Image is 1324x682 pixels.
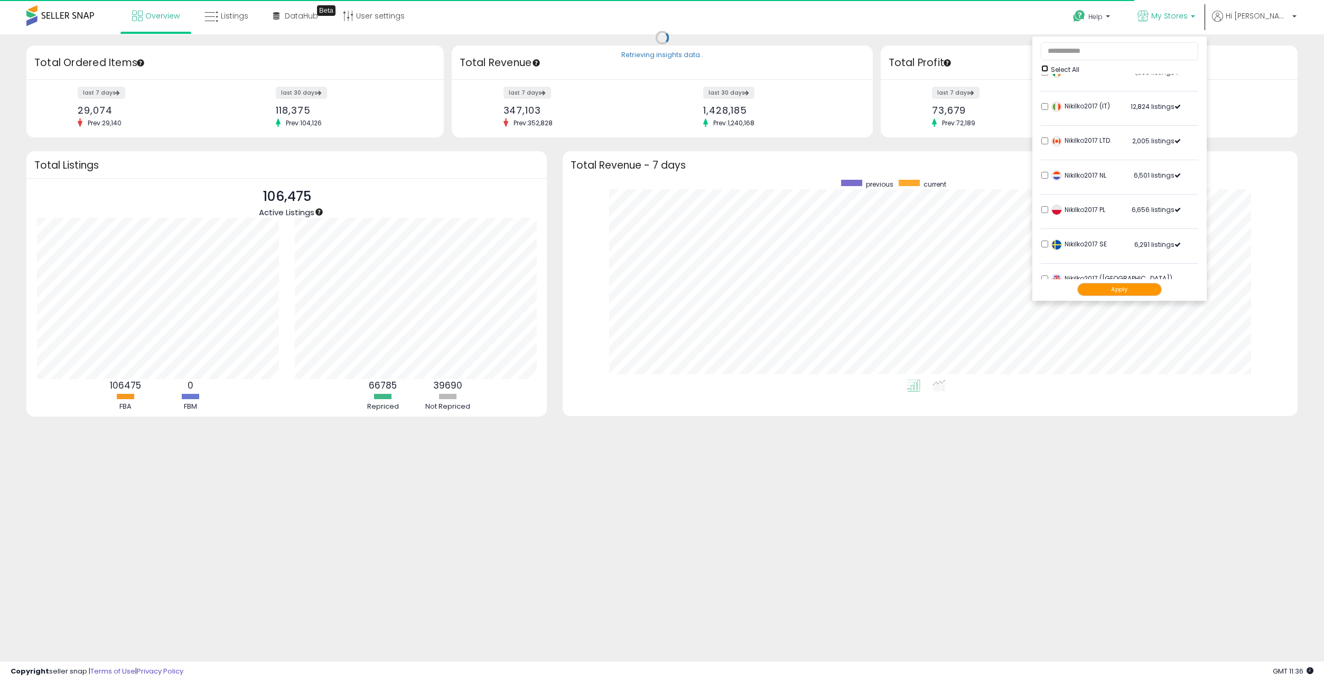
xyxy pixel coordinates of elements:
span: Active [1174,207,1181,213]
label: last 7 days [932,87,980,99]
b: 66785 [369,379,397,392]
span: 2,005 listings [1132,136,1181,145]
span: Active [1174,138,1181,144]
span: Nikilko2017 NL [1051,171,1106,180]
a: Hi [PERSON_NAME] [1212,11,1297,34]
h3: Total Profit [889,56,1290,70]
span: DataHub [285,11,318,21]
span: Listings [221,11,248,21]
span: Prev: 352,828 [508,118,558,127]
img: uk.png [1051,274,1062,284]
span: 6,501 listings [1134,171,1181,180]
div: Not Repriced [416,402,480,412]
span: 6,656 listings [1132,205,1181,214]
b: 39690 [433,379,462,392]
div: 1,428,185 [703,105,854,116]
label: last 30 days [703,87,754,99]
span: Active Listings [259,207,314,218]
label: last 7 days [78,87,125,99]
span: Nikilko2017 (IT) [1051,102,1110,110]
i: Get Help [1073,10,1086,23]
a: Help [1065,2,1121,34]
div: FBM [158,402,222,412]
img: sweden.png [1051,239,1062,250]
div: Tooltip anchor [532,58,541,68]
div: Tooltip anchor [943,58,952,68]
label: last 30 days [276,87,327,99]
div: Repriced [351,402,415,412]
div: Tooltip anchor [136,58,145,68]
span: Nikilko2017 LTD. [1051,136,1112,145]
img: canada.png [1051,136,1062,146]
h3: Total Ordered Items [34,56,436,70]
h3: Total Revenue - 7 days [571,161,1290,169]
span: 6,291 listings [1134,240,1181,249]
img: netherlands.png [1051,170,1062,181]
span: previous [866,180,893,189]
span: Prev: 1,240,168 [708,118,760,127]
b: 106475 [110,379,141,392]
div: Retrieving insights data.. [621,51,703,60]
div: Tooltip anchor [317,5,335,16]
span: Help [1088,12,1103,21]
h3: Total Listings [34,161,539,169]
button: Apply [1077,283,1162,296]
div: 29,074 [78,105,227,116]
span: Prev: 29,140 [82,118,127,127]
span: Hi [PERSON_NAME] [1226,11,1289,21]
div: 118,375 [276,105,425,116]
div: 347,103 [504,105,654,116]
h3: Total Revenue [460,56,865,70]
span: Active [1174,242,1181,248]
div: Tooltip anchor [314,207,324,217]
div: 73,679 [932,105,1081,116]
span: Nikilko2017 ([GEOGRAPHIC_DATA]) [1051,274,1172,283]
span: current [924,180,946,189]
span: Overview [145,11,180,21]
span: Active [1174,172,1181,179]
span: Active [1174,104,1181,110]
span: 12,824 listings [1131,102,1181,111]
span: Prev: 104,126 [281,118,327,127]
img: italy.png [1051,102,1062,112]
span: Nikilko2017 PL [1051,205,1105,214]
p: 106,475 [259,187,314,207]
span: Select All [1051,65,1079,74]
span: Nikilko2017 SE [1051,239,1107,248]
div: FBA [94,402,157,412]
b: 0 [188,379,193,392]
span: My Stores [1151,11,1188,21]
span: Prev: 72,189 [937,118,981,127]
img: poland.png [1051,205,1062,215]
label: last 7 days [504,87,551,99]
